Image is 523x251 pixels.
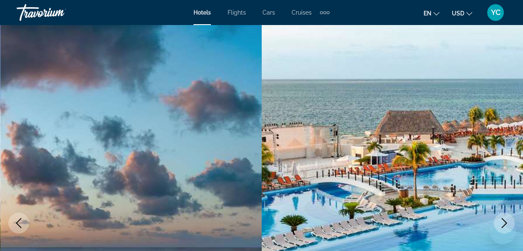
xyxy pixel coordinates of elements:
a: Travorium [17,2,100,23]
button: Next image [494,213,515,233]
a: Flights [228,9,246,16]
span: en [424,10,431,17]
button: Change language [424,7,439,19]
button: Previous image [8,213,29,233]
a: Cars [263,9,275,16]
a: Cruises [292,9,312,16]
iframe: Button to launch messaging window [490,218,516,244]
span: USD [452,10,464,17]
button: User Menu [485,4,506,21]
span: YC [491,8,501,17]
button: Extra navigation items [320,6,330,19]
a: Hotels [193,9,211,16]
button: Change currency [452,7,472,19]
